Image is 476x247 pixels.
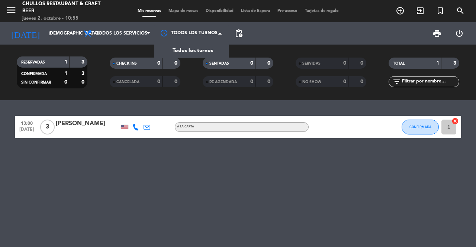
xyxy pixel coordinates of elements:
span: NO SHOW [302,80,321,84]
div: [PERSON_NAME] [56,119,119,129]
strong: 0 [360,61,365,66]
span: SERVIDAS [302,62,321,65]
i: arrow_drop_down [69,29,78,38]
strong: 0 [343,61,346,66]
span: CANCELADA [116,80,139,84]
span: Disponibilidad [202,9,237,13]
strong: 0 [250,61,253,66]
i: turned_in_not [436,6,445,15]
i: menu [6,4,17,16]
span: print [432,29,441,38]
strong: 1 [436,61,439,66]
strong: 0 [157,61,160,66]
span: pending_actions [234,29,243,38]
div: jueves 2. octubre - 10:55 [22,15,113,22]
span: Todos los servicios [96,31,147,36]
span: SENTADAS [209,62,229,65]
span: Mapa de mesas [165,9,202,13]
button: CONFIRMADA [402,120,439,134]
span: 3 [40,120,55,134]
i: filter_list [392,77,401,86]
span: Pre-acceso [274,9,301,13]
strong: 0 [267,61,272,66]
span: Mis reservas [134,9,165,13]
strong: 0 [174,61,179,66]
i: power_settings_new [455,29,464,38]
i: [DATE] [6,25,45,42]
strong: 0 [64,79,67,85]
strong: 0 [174,79,179,84]
div: LOG OUT [448,22,470,45]
strong: 3 [81,59,86,65]
strong: 0 [360,79,365,84]
strong: 0 [250,79,253,84]
i: cancel [451,117,459,125]
i: add_circle_outline [396,6,405,15]
span: Tarjetas de regalo [301,9,342,13]
button: menu [6,4,17,18]
strong: 1 [64,59,67,65]
span: RE AGENDADA [209,80,237,84]
span: CHECK INS [116,62,137,65]
strong: 0 [81,79,86,85]
span: Todos los turnos [173,46,213,55]
span: CONFIRMADA [409,125,431,129]
span: A la carta [177,125,194,128]
span: TOTAL [393,62,405,65]
span: RESERVADAS [21,61,45,64]
span: 13:00 [17,118,36,127]
strong: 1 [64,71,67,76]
span: [DATE] [17,127,36,136]
i: exit_to_app [416,6,425,15]
strong: 0 [267,79,272,84]
div: Chullos Restaurant & Craft Beer [22,0,113,15]
span: CONFIRMADA [21,72,47,76]
strong: 0 [343,79,346,84]
strong: 3 [81,71,86,76]
strong: 3 [453,61,458,66]
span: SIN CONFIRMAR [21,81,51,84]
span: Lista de Espera [237,9,274,13]
input: Filtrar por nombre... [401,78,459,86]
strong: 0 [157,79,160,84]
i: search [456,6,465,15]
